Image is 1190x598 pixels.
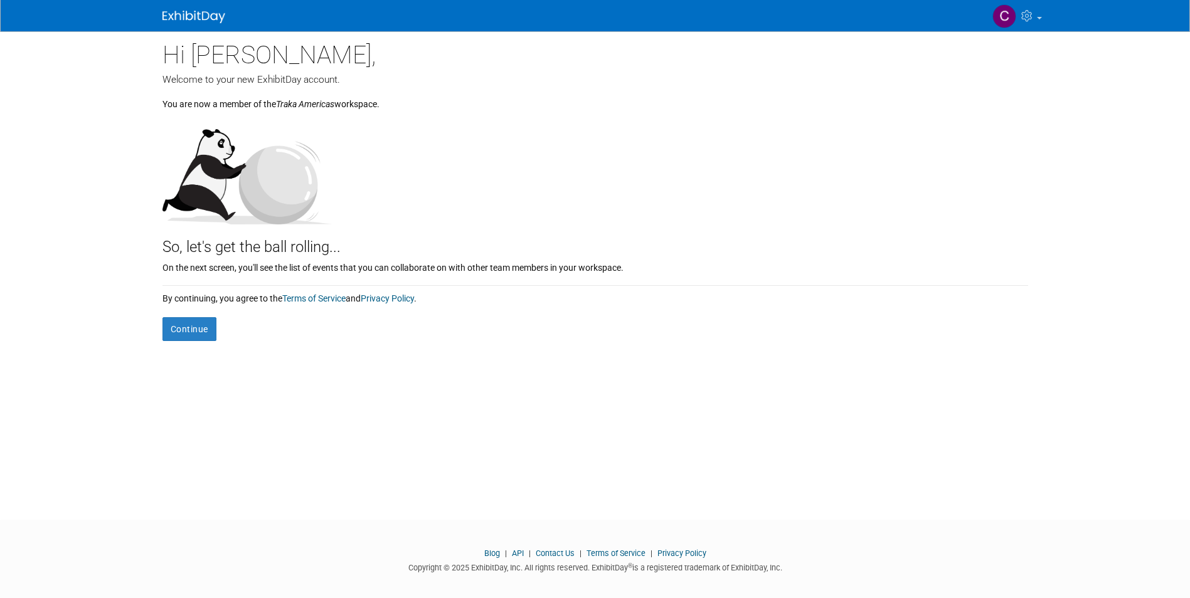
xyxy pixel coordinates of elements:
img: Let's get the ball rolling [162,117,332,224]
a: API [512,548,524,558]
div: Hi [PERSON_NAME], [162,31,1028,73]
i: Traka Americas [276,99,334,109]
a: Blog [484,548,500,558]
span: | [576,548,585,558]
img: ExhibitDay [162,11,225,23]
a: Privacy Policy [361,293,414,303]
div: So, let's get the ball rolling... [162,224,1028,258]
div: Welcome to your new ExhibitDay account. [162,73,1028,87]
span: | [502,548,510,558]
a: Terms of Service [282,293,346,303]
span: | [526,548,534,558]
button: Continue [162,317,216,341]
div: On the next screen, you'll see the list of events that you can collaborate on with other team mem... [162,258,1028,274]
a: Terms of Service [587,548,645,558]
a: Contact Us [536,548,575,558]
div: By continuing, you agree to the and . [162,286,1028,305]
a: Privacy Policy [657,548,706,558]
div: You are now a member of the workspace. [162,87,1028,110]
span: | [647,548,656,558]
img: Cornelius Harrington [992,4,1016,28]
sup: ® [628,562,632,569]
